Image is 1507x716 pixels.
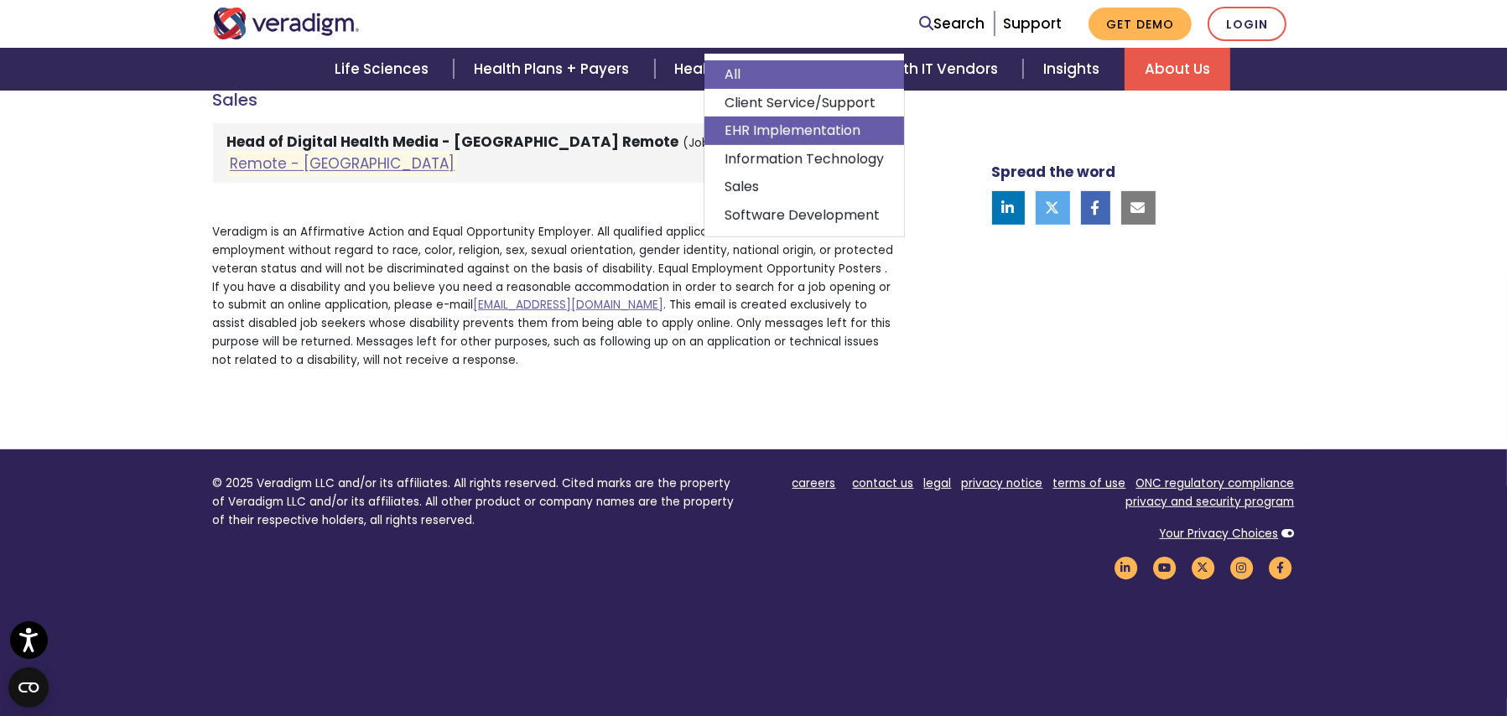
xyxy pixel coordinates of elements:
a: Remote - [GEOGRAPHIC_DATA] [230,154,455,174]
a: EHR Implementation [704,117,904,145]
a: Information Technology [704,145,904,174]
a: Software Development [704,201,904,230]
small: (Job ID: 8854) [683,135,765,151]
a: Veradigm Instagram Link [1228,559,1256,575]
button: Open CMP widget [8,667,49,708]
strong: Spread the word [992,161,1116,181]
a: Support [1003,13,1062,34]
a: Veradigm Facebook Link [1266,559,1295,575]
a: Login [1208,7,1286,41]
a: Client Service/Support [704,89,904,117]
a: Your Privacy Choices [1160,526,1279,542]
a: [EMAIL_ADDRESS][DOMAIN_NAME] [474,297,664,313]
a: Health Plans + Payers [454,48,654,91]
a: privacy notice [962,475,1043,491]
img: Veradigm logo [213,8,360,39]
a: contact us [853,475,914,491]
a: Veradigm YouTube Link [1151,559,1179,575]
a: careers [792,475,836,491]
a: Healthcare Providers [655,48,851,91]
a: All [704,60,904,89]
p: Veradigm is an Affirmative Action and Equal Opportunity Employer. All qualified applicants will r... [213,223,898,369]
a: legal [924,475,952,491]
p: © 2025 Veradigm LLC and/or its affiliates. All rights reserved. Cited marks are the property of V... [213,475,741,529]
strong: Head of Digital Health Media - [GEOGRAPHIC_DATA] Remote [227,132,679,152]
a: Health IT Vendors [851,48,1023,91]
a: Veradigm LinkedIn Link [1112,559,1141,575]
a: terms of use [1053,475,1126,491]
a: Get Demo [1089,8,1192,40]
a: Search [920,13,985,35]
a: ONC regulatory compliance [1136,475,1295,491]
h4: Sales [213,90,898,110]
a: Life Sciences [314,48,454,91]
a: Veradigm Twitter Link [1189,559,1218,575]
a: Insights [1023,48,1125,91]
a: Sales [704,173,904,201]
a: About Us [1125,48,1230,91]
a: privacy and security program [1126,494,1295,510]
